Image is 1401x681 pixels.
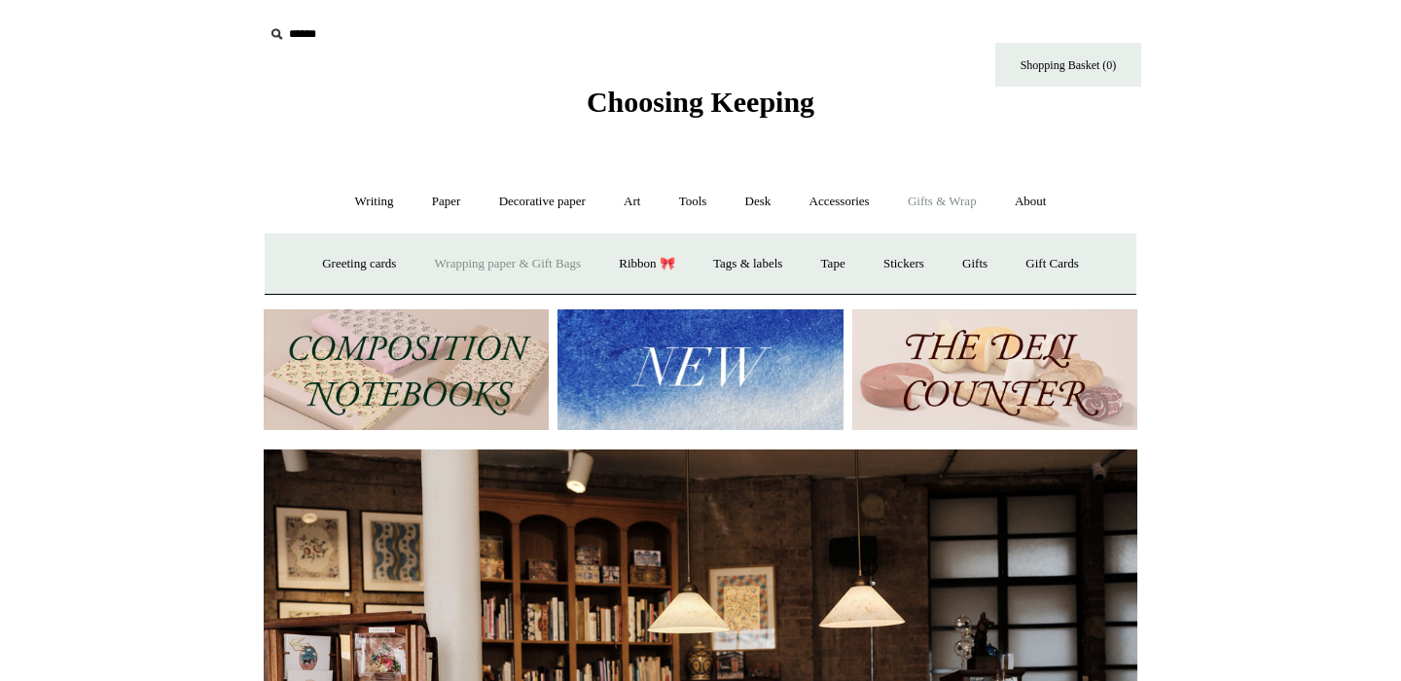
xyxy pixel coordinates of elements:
a: About [997,176,1064,228]
img: New.jpg__PID:f73bdf93-380a-4a35-bcfe-7823039498e1 [557,309,843,431]
a: Art [606,176,658,228]
a: Shopping Basket (0) [995,43,1141,87]
a: Ribbon 🎀 [601,238,693,290]
a: Paper [414,176,479,228]
a: Choosing Keeping [587,101,814,115]
span: Choosing Keeping [587,86,814,118]
a: Tools [662,176,725,228]
img: 202302 Composition ledgers.jpg__PID:69722ee6-fa44-49dd-a067-31375e5d54ec [264,309,549,431]
a: Writing [338,176,412,228]
a: Accessories [792,176,887,228]
a: Desk [728,176,789,228]
a: Wrapping paper & Gift Bags [417,238,598,290]
a: Tape [804,238,863,290]
a: Tags & labels [696,238,800,290]
a: Stickers [866,238,942,290]
a: Gifts [945,238,1005,290]
a: Gifts & Wrap [890,176,994,228]
img: The Deli Counter [852,309,1137,431]
a: Gift Cards [1008,238,1096,290]
a: Greeting cards [305,238,413,290]
a: Decorative paper [482,176,603,228]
